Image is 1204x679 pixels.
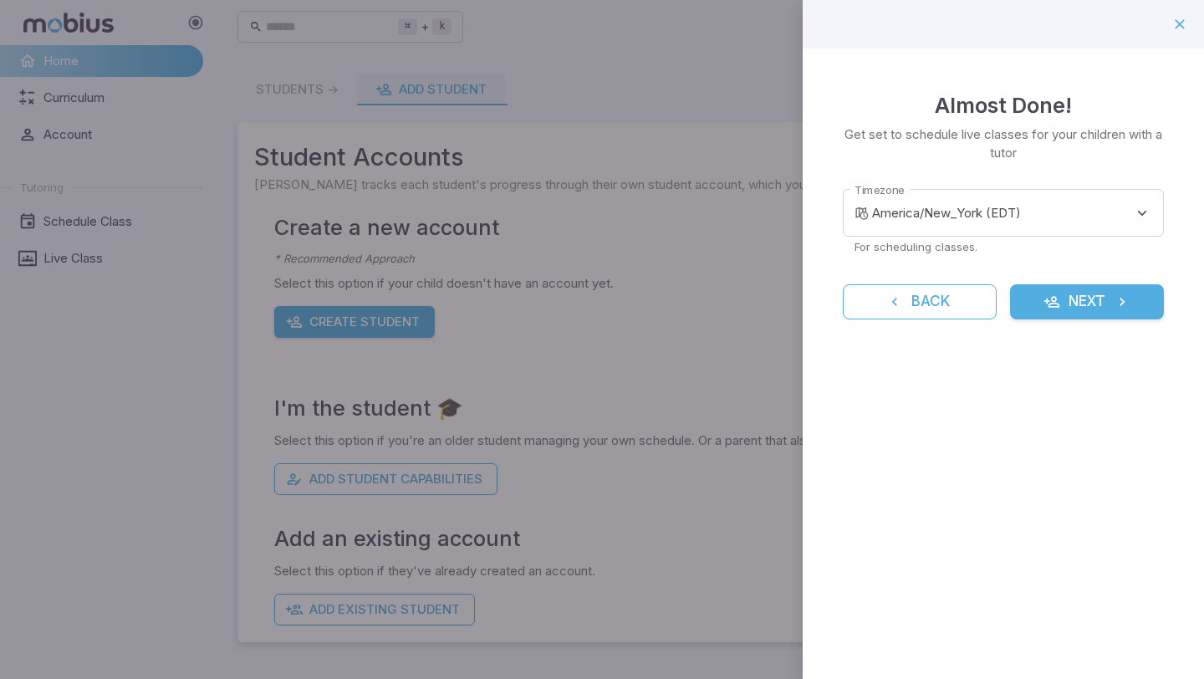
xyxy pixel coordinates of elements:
[843,125,1164,162] p: Get set to schedule live classes for your children with a tutor
[855,182,905,198] label: Timezone
[1010,284,1164,319] button: Next
[843,284,997,319] button: Back
[855,239,1152,254] p: For scheduling classes.
[935,89,1072,122] h4: Almost Done!
[872,189,1164,237] div: America/New_York (EDT)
